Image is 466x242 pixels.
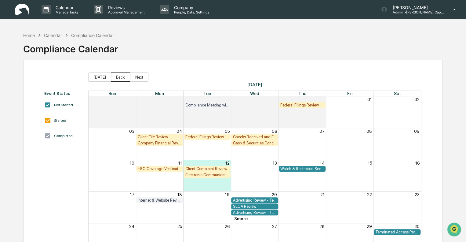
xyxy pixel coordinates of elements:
[21,47,100,53] div: Start new chat
[42,75,78,86] a: 🗄️Attestations
[298,91,306,96] span: Thu
[138,135,182,139] div: Client File Review
[320,192,324,197] button: 21
[23,33,35,38] div: Home
[272,224,277,229] button: 27
[15,4,29,16] img: logo
[233,204,277,209] div: SLOA Review
[12,89,38,95] span: Data Lookup
[388,10,444,14] p: Admin • [PERSON_NAME] Capital
[280,166,324,171] div: Watch & Restricted Securities List
[50,77,76,83] span: Attestations
[233,135,277,139] div: Checks Received and Forwarded Log
[88,73,111,82] button: [DATE]
[272,192,277,197] button: 20
[185,173,229,177] div: Electronic Communication Review
[108,91,116,96] span: Sun
[130,73,148,82] button: Next
[347,91,352,96] span: Fri
[319,129,324,134] button: 07
[367,224,372,229] button: 29
[233,210,277,215] div: Advertising Review - Third Party Ratings
[185,166,229,171] div: Client Complaint Review
[51,5,82,10] p: Calendar
[224,97,229,102] button: 29
[21,53,77,58] div: We're available if you need us!
[320,97,324,102] button: 31
[138,141,182,145] div: Company Financial Review
[414,129,420,134] button: 09
[366,129,372,134] button: 08
[273,161,277,166] button: 13
[272,129,277,134] button: 06
[130,161,134,166] button: 10
[51,10,82,14] p: Manage Tasks
[111,73,130,82] button: Back
[129,97,134,102] button: 27
[394,91,401,96] span: Sat
[43,103,74,108] a: Powered byPylon
[446,222,463,238] iframe: Open customer support
[54,134,73,138] div: Completed
[224,224,229,229] button: 26
[103,10,148,14] p: Approval Management
[6,47,17,58] img: 1746055101610-c473b297-6a78-478c-a979-82029cc54cd1
[177,224,182,229] button: 25
[104,49,111,56] button: Start new chat
[224,129,229,134] button: 05
[280,103,324,107] div: Federal Filings Review - 13F
[71,33,114,38] div: Compliance Calendar
[61,104,74,108] span: Pylon
[368,161,372,166] button: 15
[130,192,134,197] button: 17
[54,118,66,123] div: Started
[129,224,134,229] button: 24
[185,135,229,139] div: Federal Filings Review - Form N-PX
[54,103,73,107] div: Not Started
[415,192,420,197] button: 23
[272,97,277,102] button: 30
[44,91,82,96] div: Event Status
[178,161,182,166] button: 11
[233,141,277,145] div: Cash & Securities Concentration Review
[103,5,148,10] p: Reviews
[231,216,251,221] div: + 3 more...
[16,28,101,34] input: Clear
[129,129,134,134] button: 03
[414,224,420,229] button: 30
[138,166,182,171] div: E&O Coverage Verification
[367,192,372,197] button: 22
[177,192,182,197] button: 18
[233,198,277,203] div: Advertising Review - Testimonials and Endorsements
[169,5,213,10] p: Company
[203,91,211,96] span: Tue
[388,5,444,10] p: [PERSON_NAME]
[320,161,324,166] button: 14
[4,75,42,86] a: 🖐️Preclearance
[367,97,372,102] button: 01
[23,39,118,54] div: Compliance Calendar
[155,91,164,96] span: Mon
[44,78,49,83] div: 🗄️
[414,97,420,102] button: 02
[177,129,182,134] button: 04
[4,86,41,97] a: 🔎Data Lookup
[250,91,259,96] span: Wed
[6,89,11,94] div: 🔎
[177,97,182,102] button: 28
[169,10,213,14] p: People, Data, Settings
[44,33,62,38] div: Calendar
[319,224,324,229] button: 28
[225,161,229,166] button: 12
[6,78,11,83] div: 🖐️
[88,82,421,87] span: [DATE]
[12,77,39,83] span: Preclearance
[138,198,182,203] div: Internet & Website Review
[415,161,420,166] button: 16
[185,103,229,107] div: Compliance Meeting with Management
[375,230,419,234] div: Terminated Access Person Audit
[6,13,111,23] p: How can we help?
[225,192,229,197] button: 19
